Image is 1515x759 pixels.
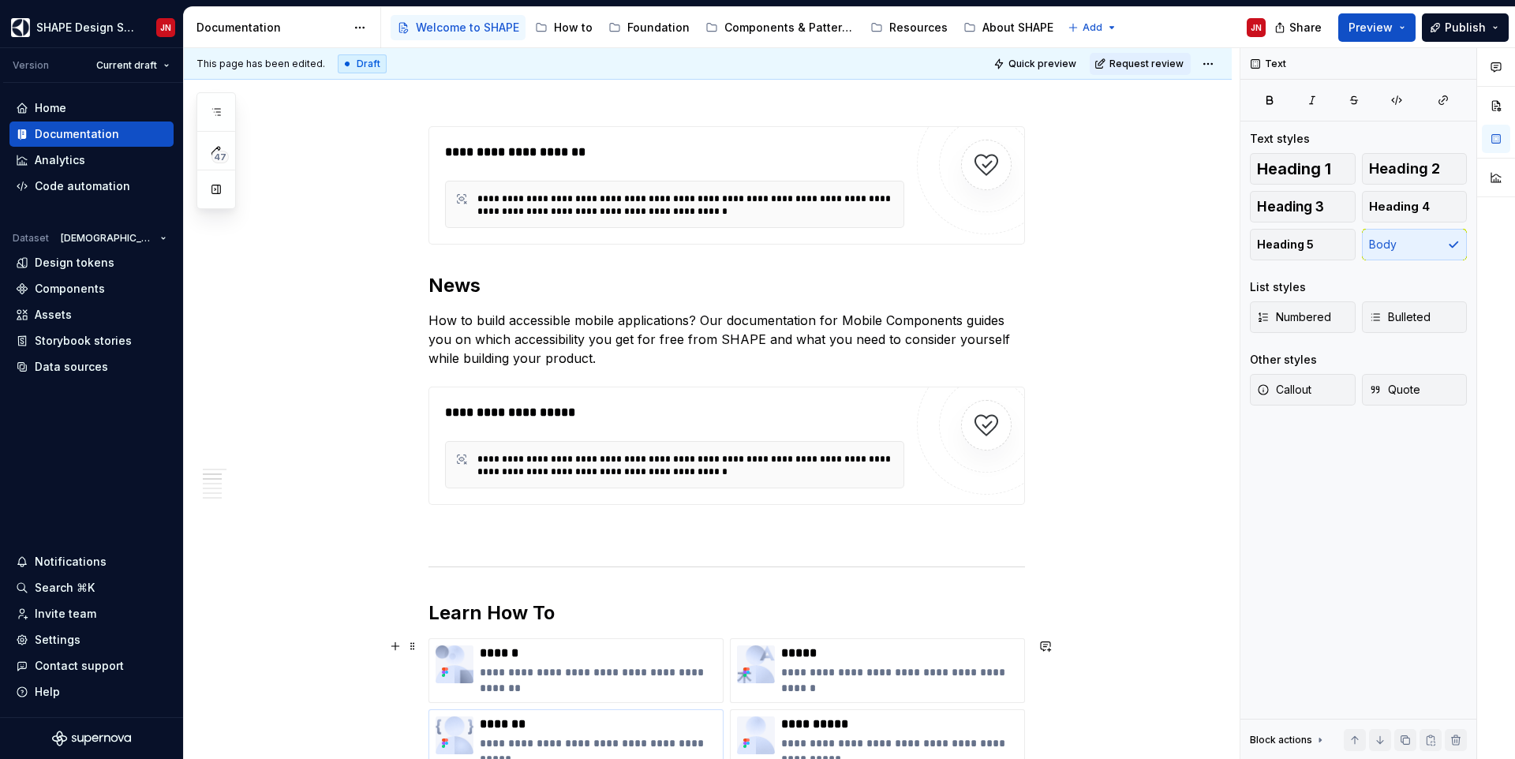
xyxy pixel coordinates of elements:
[61,232,154,245] span: [DEMOGRAPHIC_DATA]
[1250,191,1356,222] button: Heading 3
[724,20,855,36] div: Components & Patterns
[1257,161,1331,177] span: Heading 1
[1369,382,1420,398] span: Quote
[54,227,174,249] button: [DEMOGRAPHIC_DATA]
[9,250,174,275] a: Design tokens
[1090,53,1191,75] button: Request review
[1257,382,1311,398] span: Callout
[1063,17,1122,39] button: Add
[1257,199,1324,215] span: Heading 3
[1266,13,1332,42] button: Share
[554,20,593,36] div: How to
[89,54,177,77] button: Current draft
[1250,279,1306,295] div: List styles
[1109,58,1184,70] span: Request review
[1250,734,1312,746] div: Block actions
[9,302,174,327] a: Assets
[35,580,95,596] div: Search ⌘K
[1289,20,1322,36] span: Share
[1445,20,1486,36] span: Publish
[1251,21,1262,34] div: JN
[9,653,174,679] button: Contact support
[1257,309,1331,325] span: Numbered
[160,21,171,34] div: JN
[957,15,1060,40] a: About SHAPE
[1250,301,1356,333] button: Numbered
[1250,153,1356,185] button: Heading 1
[1362,153,1468,185] button: Heading 2
[1369,161,1440,177] span: Heading 2
[864,15,954,40] a: Resources
[1257,237,1314,252] span: Heading 5
[13,232,49,245] div: Dataset
[52,731,131,746] svg: Supernova Logo
[428,600,1025,626] h2: Learn How To
[982,20,1053,36] div: About SHAPE
[35,658,124,674] div: Contact support
[428,273,1025,298] h2: News
[627,20,690,36] div: Foundation
[9,601,174,626] a: Invite team
[35,333,132,349] div: Storybook stories
[338,54,387,73] div: Draft
[35,178,130,194] div: Code automation
[35,281,105,297] div: Components
[9,549,174,574] button: Notifications
[737,645,775,683] img: 991e1224-bf83-4a31-8e1a-5c8b47b99243.png
[9,276,174,301] a: Components
[1369,199,1430,215] span: Heading 4
[36,20,137,36] div: SHAPE Design System
[11,18,30,37] img: 1131f18f-9b94-42a4-847a-eabb54481545.png
[391,12,1060,43] div: Page tree
[9,122,174,147] a: Documentation
[35,684,60,700] div: Help
[35,554,107,570] div: Notifications
[1349,20,1393,36] span: Preview
[1369,309,1431,325] span: Bulleted
[35,359,108,375] div: Data sources
[1250,374,1356,406] button: Callout
[196,58,325,70] span: This page has been edited.
[1250,729,1326,751] div: Block actions
[602,15,696,40] a: Foundation
[699,15,861,40] a: Components & Patterns
[1250,131,1310,147] div: Text styles
[436,645,473,683] img: ba179d70-9c81-4d69-9dbb-ef619a530410.png
[35,126,119,142] div: Documentation
[13,59,49,72] div: Version
[3,10,180,44] button: SHAPE Design SystemJN
[9,328,174,353] a: Storybook stories
[1250,229,1356,260] button: Heading 5
[1338,13,1416,42] button: Preview
[391,15,526,40] a: Welcome to SHAPE
[1362,301,1468,333] button: Bulleted
[889,20,948,36] div: Resources
[35,606,96,622] div: Invite team
[428,311,1025,368] p: How to build accessible mobile applications? Our documentation for Mobile Components guides you o...
[9,148,174,173] a: Analytics
[1008,58,1076,70] span: Quick preview
[737,716,775,754] img: 5250f439-be62-4bd4-ad65-d180cb91492c.png
[9,174,174,199] a: Code automation
[9,95,174,121] a: Home
[9,354,174,379] a: Data sources
[9,575,174,600] button: Search ⌘K
[1083,21,1102,34] span: Add
[1422,13,1509,42] button: Publish
[35,255,114,271] div: Design tokens
[436,716,473,754] img: 733049f1-d2fe-4880-887d-ce5f3bd5fe18.png
[35,152,85,168] div: Analytics
[96,59,157,72] span: Current draft
[9,627,174,652] a: Settings
[1362,374,1468,406] button: Quote
[989,53,1083,75] button: Quick preview
[35,307,72,323] div: Assets
[529,15,599,40] a: How to
[9,679,174,705] button: Help
[35,100,66,116] div: Home
[1250,352,1317,368] div: Other styles
[35,632,80,648] div: Settings
[196,20,346,36] div: Documentation
[1362,191,1468,222] button: Heading 4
